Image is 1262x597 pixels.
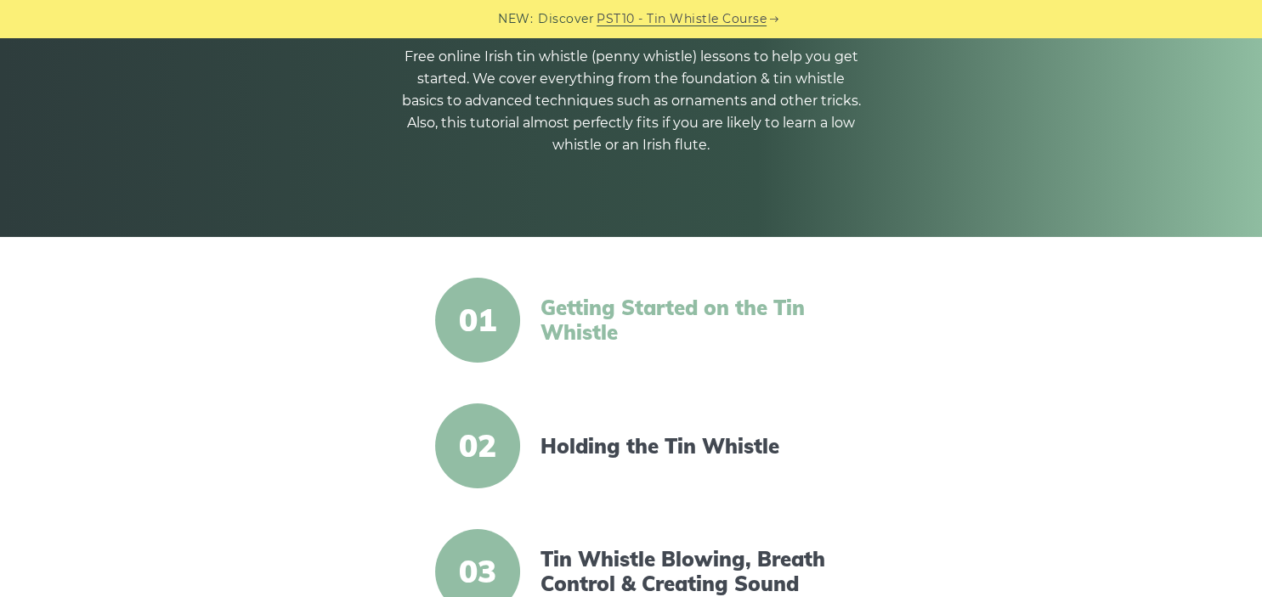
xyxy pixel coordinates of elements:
a: Tin Whistle Blowing, Breath Control & Creating Sound [540,547,833,596]
a: Holding the Tin Whistle [540,434,833,459]
span: NEW: [498,9,533,29]
p: Free online Irish tin whistle (penny whistle) lessons to help you get started. We cover everythin... [402,46,861,156]
a: Getting Started on the Tin Whistle [540,296,833,345]
span: 01 [435,278,520,363]
a: PST10 - Tin Whistle Course [597,9,767,29]
span: Discover [538,9,594,29]
span: 02 [435,403,520,488]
